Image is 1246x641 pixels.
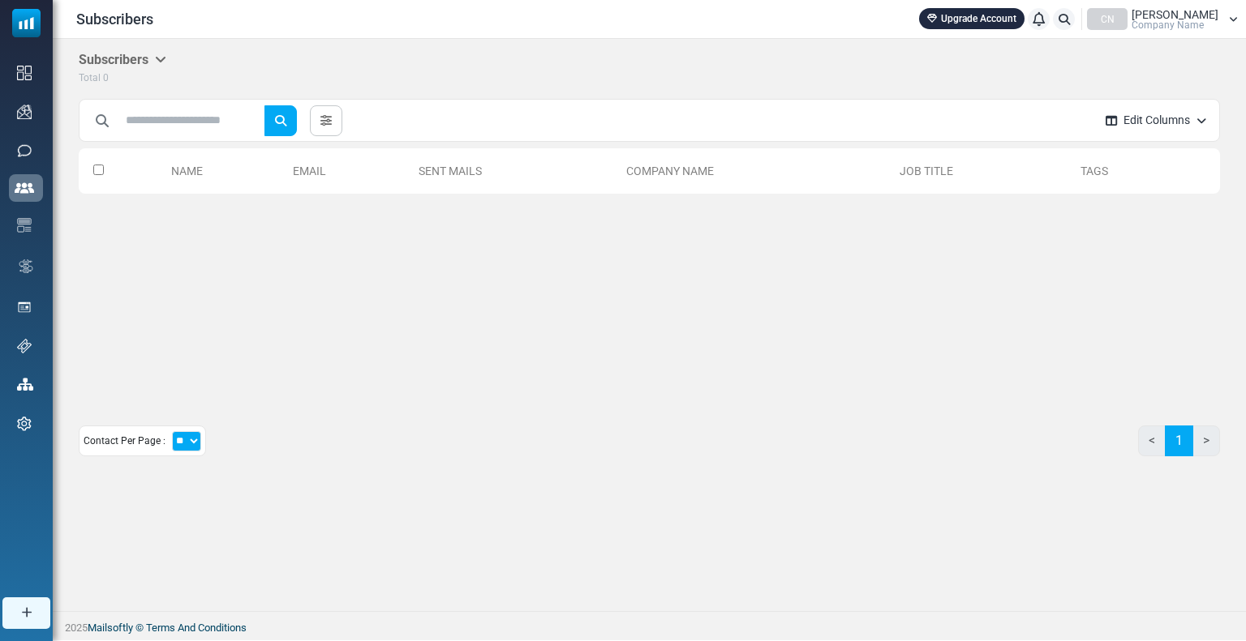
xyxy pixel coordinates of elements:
a: Name [171,165,203,177]
img: mailsoftly_icon_blue_white.svg [12,9,41,37]
span: [PERSON_NAME] [1132,9,1218,20]
a: CN [PERSON_NAME] Company Name [1087,8,1238,30]
a: Email [293,165,326,177]
span: Contact Per Page : [84,434,165,448]
span: Company Name [1132,20,1204,30]
a: Upgrade Account [919,8,1025,29]
span: Subscribers [76,8,153,30]
nav: Page [1138,425,1220,469]
div: CN [1087,8,1128,30]
a: Tags [1081,165,1108,177]
img: landing_pages.svg [17,300,32,314]
a: 1 [1165,425,1193,456]
span: Total [79,72,101,83]
a: Sent Mails [419,165,482,177]
img: email-templates-icon.svg [17,218,32,233]
img: campaigns-icon.png [17,105,32,119]
a: Terms And Conditions [146,622,247,634]
a: Mailsoftly © [88,622,144,634]
a: Job Title [900,165,953,177]
img: contacts-icon-active.svg [15,182,34,194]
img: support-icon.svg [17,339,32,353]
span: translation missing: en.crm_contacts.form.list_header.company_name [626,165,714,177]
span: translation missing: en.layouts.footer.terms_and_conditions [146,622,247,634]
h5: Subscribers [79,52,166,67]
footer: 2025 [53,611,1246,640]
img: workflow.svg [17,257,35,276]
button: Edit Columns [1093,99,1219,142]
img: dashboard-icon.svg [17,66,32,80]
a: Company Name [626,165,714,177]
img: sms-icon.png [17,143,32,158]
span: 0 [103,72,109,83]
img: settings-icon.svg [17,417,32,431]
